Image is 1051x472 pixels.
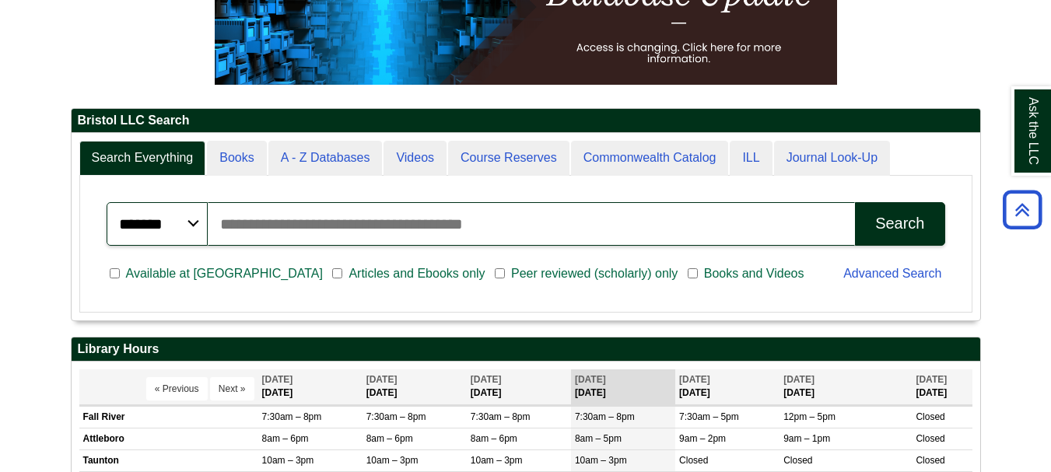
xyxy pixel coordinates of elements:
[207,141,266,176] a: Books
[571,369,675,404] th: [DATE]
[342,264,491,283] span: Articles and Ebooks only
[384,141,447,176] a: Videos
[471,374,502,385] span: [DATE]
[855,202,944,246] button: Search
[679,433,726,444] span: 9am – 2pm
[262,374,293,385] span: [DATE]
[366,411,426,422] span: 7:30am – 8pm
[471,433,517,444] span: 8am – 6pm
[495,267,505,281] input: Peer reviewed (scholarly) only
[262,455,314,466] span: 10am – 3pm
[146,377,208,400] button: « Previous
[366,433,413,444] span: 8am – 6pm
[471,455,523,466] span: 10am – 3pm
[916,374,947,385] span: [DATE]
[571,141,729,176] a: Commonwealth Catalog
[916,433,944,444] span: Closed
[258,369,363,404] th: [DATE]
[505,264,684,283] span: Peer reviewed (scholarly) only
[366,374,398,385] span: [DATE]
[916,455,944,466] span: Closed
[997,199,1047,220] a: Back to Top
[916,411,944,422] span: Closed
[675,369,779,404] th: [DATE]
[575,433,622,444] span: 8am – 5pm
[448,141,569,176] a: Course Reserves
[467,369,571,404] th: [DATE]
[679,374,710,385] span: [DATE]
[262,433,309,444] span: 8am – 6pm
[110,267,120,281] input: Available at [GEOGRAPHIC_DATA]
[79,406,258,428] td: Fall River
[774,141,890,176] a: Journal Look-Up
[783,455,812,466] span: Closed
[471,411,531,422] span: 7:30am – 8pm
[575,455,627,466] span: 10am – 3pm
[912,369,972,404] th: [DATE]
[366,455,419,466] span: 10am – 3pm
[730,141,772,176] a: ILL
[79,449,258,471] td: Taunton
[332,267,342,281] input: Articles and Ebooks only
[679,455,708,466] span: Closed
[843,267,941,280] a: Advanced Search
[262,411,322,422] span: 7:30am – 8pm
[875,215,924,233] div: Search
[72,109,980,133] h2: Bristol LLC Search
[210,377,254,400] button: Next »
[783,433,830,444] span: 9am – 1pm
[779,369,912,404] th: [DATE]
[698,264,811,283] span: Books and Videos
[783,374,815,385] span: [DATE]
[79,141,206,176] a: Search Everything
[688,267,698,281] input: Books and Videos
[79,428,258,449] td: Attleboro
[783,411,836,422] span: 12pm – 5pm
[575,411,635,422] span: 7:30am – 8pm
[268,141,383,176] a: A - Z Databases
[575,374,606,385] span: [DATE]
[363,369,467,404] th: [DATE]
[679,411,739,422] span: 7:30am – 5pm
[72,337,980,362] h2: Library Hours
[120,264,329,283] span: Available at [GEOGRAPHIC_DATA]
